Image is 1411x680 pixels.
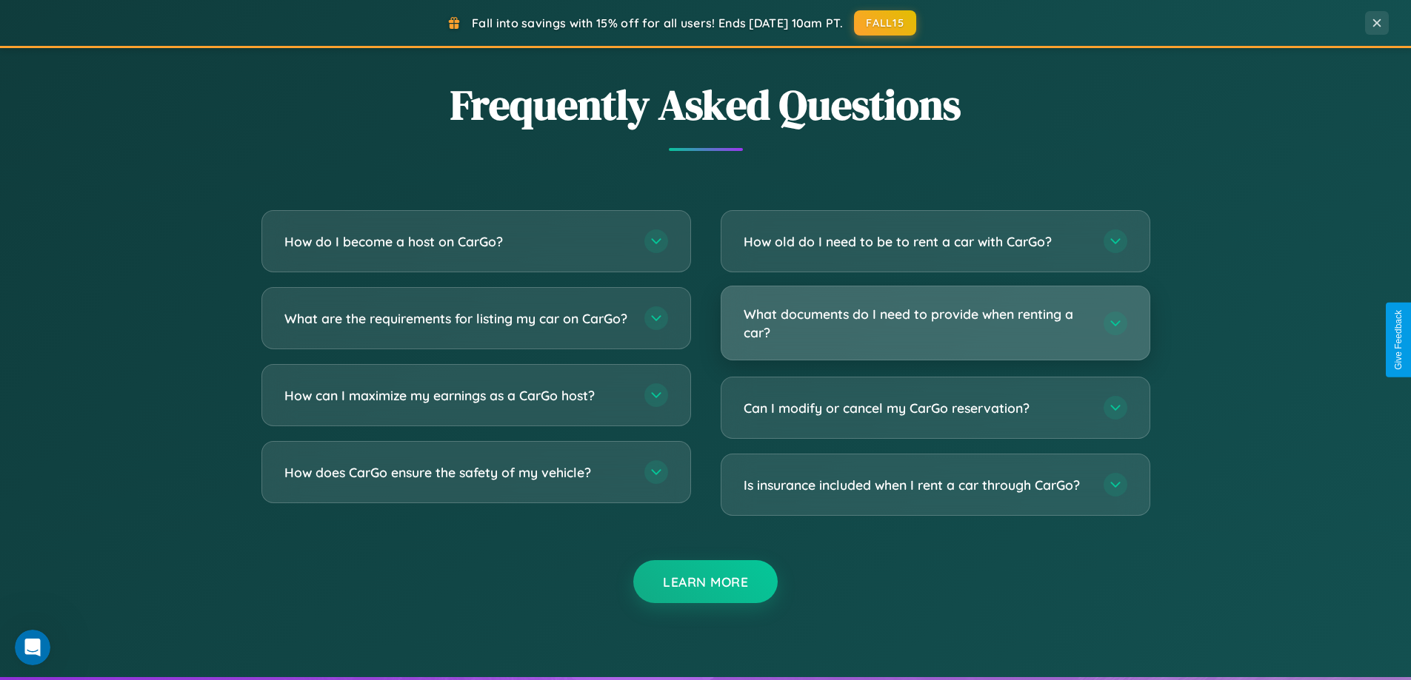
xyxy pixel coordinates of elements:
h2: Frequently Asked Questions [261,76,1150,133]
h3: What are the requirements for listing my car on CarGo? [284,309,630,328]
button: Learn More [633,560,778,603]
h3: How old do I need to be to rent a car with CarGo? [744,232,1089,251]
div: Give Feedback [1393,310,1404,370]
iframe: Intercom live chat [15,630,50,665]
h3: How can I maximize my earnings as a CarGo host? [284,386,630,405]
span: Fall into savings with 15% off for all users! Ends [DATE] 10am PT. [472,16,843,30]
button: FALL15 [854,10,916,36]
h3: Is insurance included when I rent a car through CarGo? [744,476,1089,494]
h3: How does CarGo ensure the safety of my vehicle? [284,463,630,482]
h3: Can I modify or cancel my CarGo reservation? [744,399,1089,417]
h3: How do I become a host on CarGo? [284,232,630,251]
h3: What documents do I need to provide when renting a car? [744,305,1089,341]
